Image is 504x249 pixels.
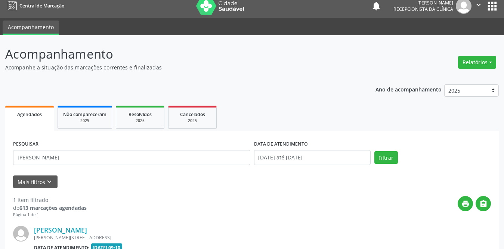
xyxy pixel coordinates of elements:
i:  [474,1,483,9]
div: 2025 [121,118,159,124]
button: print [458,196,473,211]
span: Central de Marcação [19,3,64,9]
input: Selecione um intervalo [254,150,371,165]
p: Ano de acompanhamento [375,84,442,94]
i: print [461,200,470,208]
div: Página 1 de 1 [13,212,87,218]
span: Agendados [17,111,42,118]
p: Acompanhamento [5,45,351,63]
button: Mais filtroskeyboard_arrow_down [13,175,58,189]
i: keyboard_arrow_down [45,178,53,186]
button: Filtrar [374,151,398,164]
div: 2025 [174,118,211,124]
label: PESQUISAR [13,138,38,150]
input: Nome, CNS [13,150,250,165]
span: Cancelados [180,111,205,118]
a: [PERSON_NAME] [34,226,87,234]
a: Acompanhamento [3,21,59,35]
label: DATA DE ATENDIMENTO [254,138,308,150]
strong: 613 marcações agendadas [19,204,87,211]
div: 1 item filtrado [13,196,87,204]
button: Relatórios [458,56,496,69]
p: Acompanhe a situação das marcações correntes e finalizadas [5,63,351,71]
span: Não compareceram [63,111,106,118]
div: de [13,204,87,212]
span: Resolvidos [129,111,152,118]
div: [PERSON_NAME][STREET_ADDRESS] [34,234,379,241]
span: Recepcionista da clínica [393,6,453,12]
i:  [479,200,488,208]
button: notifications [371,1,381,11]
div: 2025 [63,118,106,124]
button:  [476,196,491,211]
